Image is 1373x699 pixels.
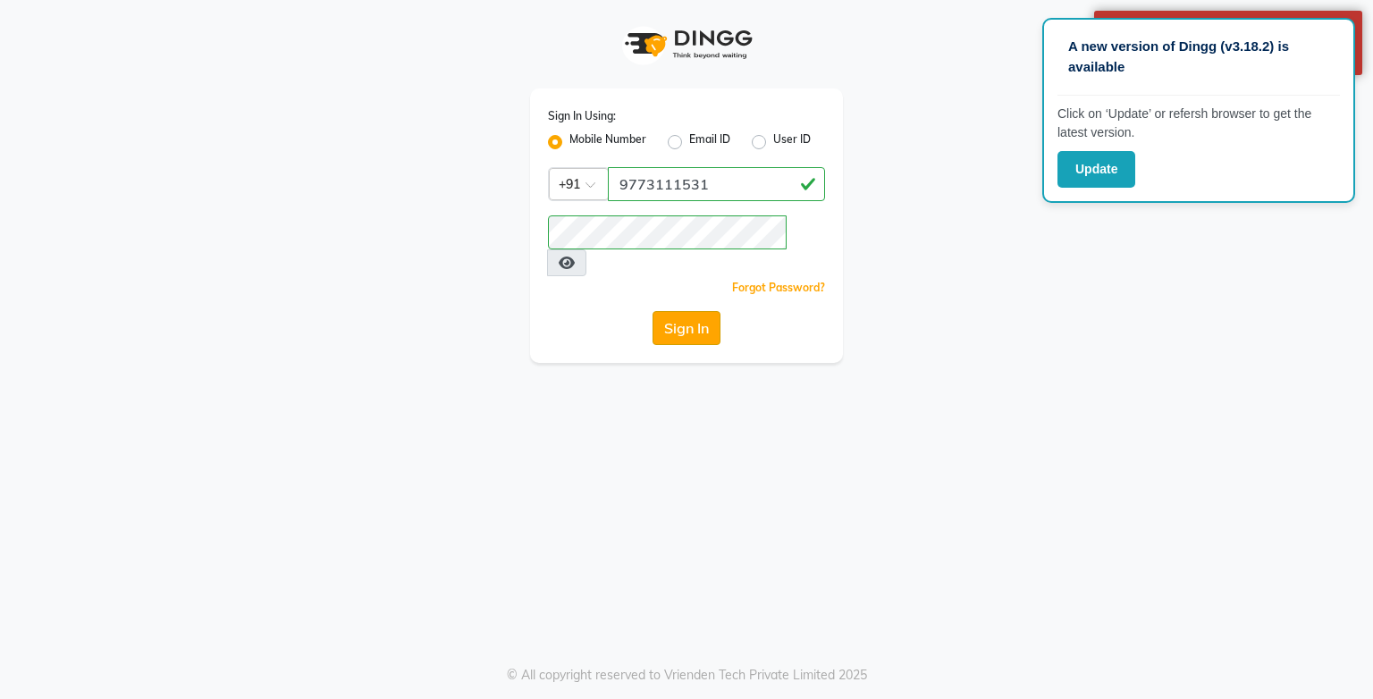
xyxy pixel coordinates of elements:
p: A new version of Dingg (v3.18.2) is available [1068,37,1329,77]
img: logo1.svg [615,18,758,71]
label: Sign In Using: [548,108,616,124]
input: Username [548,215,787,249]
label: Mobile Number [569,131,646,153]
button: Update [1057,151,1135,188]
label: Email ID [689,131,730,153]
a: Forgot Password? [732,281,825,294]
button: Sign In [653,311,720,345]
label: User ID [773,131,811,153]
p: Click on ‘Update’ or refersh browser to get the latest version. [1057,105,1340,142]
input: Username [608,167,825,201]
